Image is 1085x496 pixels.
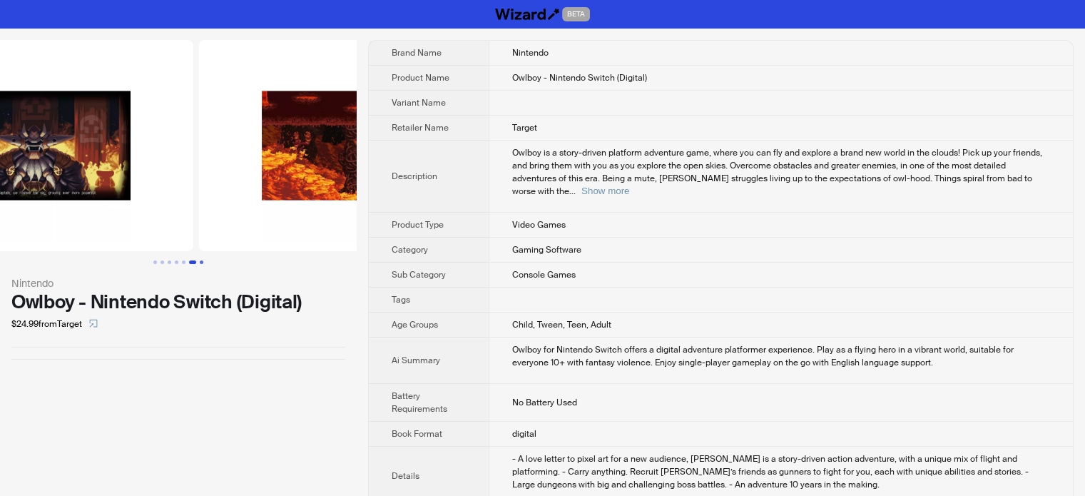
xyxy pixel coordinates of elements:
span: Age Groups [392,319,438,330]
button: Expand [581,186,629,196]
div: Owlboy for Nintendo Switch offers a digital adventure platformer experience. Play as a flying her... [512,343,1050,369]
div: Owlboy is a story-driven platform adventure game, where you can fly and explore a brand new world... [512,146,1050,198]
span: Variant Name [392,97,446,108]
span: Target [512,122,537,133]
span: Details [392,470,419,482]
span: Category [392,244,428,255]
span: Owlboy - Nintendo Switch (Digital) [512,72,647,83]
span: Sub Category [392,269,446,280]
button: Go to slide 7 [200,260,203,264]
span: Gaming Software [512,244,581,255]
img: Owlboy - Nintendo Switch (Digital) image 7 [199,40,519,251]
span: Book Format [392,428,442,440]
button: Go to slide 4 [175,260,178,264]
button: Go to slide 6 [189,260,196,264]
span: Nintendo [512,47,549,59]
span: Ai Summary [392,355,440,366]
div: - A love letter to pixel art for a new audience, Owlboy is a story-driven action adventure, with ... [512,452,1050,491]
div: Owlboy - Nintendo Switch (Digital) [11,291,345,313]
button: Go to slide 1 [153,260,157,264]
span: Console Games [512,269,576,280]
span: BETA [562,7,590,21]
span: Description [392,171,437,182]
button: Go to slide 2 [161,260,164,264]
span: Battery Requirements [392,390,447,415]
button: Go to slide 5 [182,260,185,264]
span: Tags [392,294,410,305]
span: Product Type [392,219,444,231]
span: select [89,319,98,328]
span: Child, Tween, Teen, Adult [512,319,611,330]
button: Go to slide 3 [168,260,171,264]
div: $24.99 from Target [11,313,345,335]
div: Nintendo [11,275,345,291]
span: Retailer Name [392,122,449,133]
span: digital [512,428,536,440]
span: Product Name [392,72,449,83]
span: Brand Name [392,47,442,59]
span: ... [569,186,576,197]
span: Video Games [512,219,566,231]
span: Owlboy is a story-driven platform adventure game, where you can fly and explore a brand new world... [512,147,1042,197]
span: No Battery Used [512,397,577,408]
